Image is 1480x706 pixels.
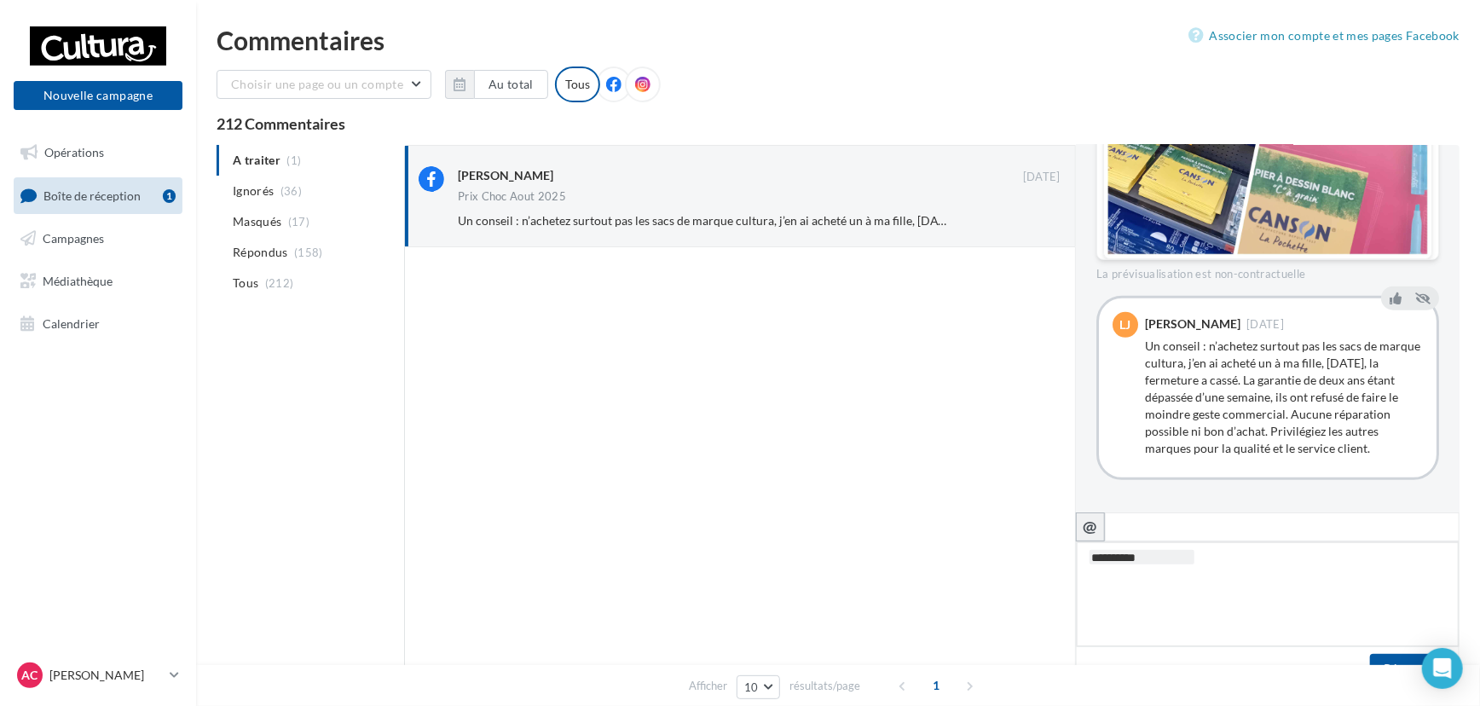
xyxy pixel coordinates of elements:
span: Opérations [44,145,104,159]
span: [DATE] [1023,170,1061,185]
div: Commentaires [217,27,1460,53]
span: 1 [923,672,951,699]
button: Choisir une page ou un compte [217,70,431,99]
span: (158) [294,246,323,259]
button: Au total [474,70,548,99]
span: 10 [744,680,759,694]
span: LJ [1120,316,1131,333]
span: Campagnes [43,231,104,246]
a: Opérations [10,135,186,171]
button: 10 [737,675,780,699]
button: @ [1076,512,1105,541]
span: Masqués [233,213,281,230]
button: Au total [445,70,548,99]
span: Répondus [233,244,288,261]
span: (212) [265,276,294,290]
span: [DATE] [1246,319,1284,330]
p: [PERSON_NAME] [49,667,163,684]
div: [PERSON_NAME] [1145,318,1240,330]
a: Campagnes [10,221,186,257]
div: Un conseil : n’achetez surtout pas les sacs de marque cultura, j’en ai acheté un à ma fille, [DAT... [1145,338,1423,457]
div: 212 Commentaires [217,116,1460,131]
a: Associer mon compte et mes pages Facebook [1189,26,1460,46]
span: (17) [288,215,309,229]
div: La prévisualisation est non-contractuelle [1096,260,1439,282]
span: Médiathèque [43,274,113,288]
div: [PERSON_NAME] [458,167,553,184]
div: Tous [555,67,600,102]
span: Choisir une page ou un compte [231,77,403,91]
button: Nouvelle campagne [14,81,182,110]
span: Calendrier [43,315,100,330]
div: 1 [163,189,176,203]
span: Tous [233,275,258,292]
i: @ [1084,518,1098,534]
div: Prix Choc Aout 2025 [458,191,566,202]
span: Afficher [689,678,727,694]
a: Calendrier [10,306,186,342]
div: Open Intercom Messenger [1422,648,1463,689]
a: Médiathèque [10,263,186,299]
span: (36) [280,184,302,198]
span: résultats/page [789,678,860,694]
span: Boîte de réception [43,188,141,202]
button: Répondre [1370,654,1452,683]
a: Boîte de réception1 [10,177,186,214]
span: Ignorés [233,182,274,200]
a: AC [PERSON_NAME] [14,659,182,692]
span: AC [22,667,38,684]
